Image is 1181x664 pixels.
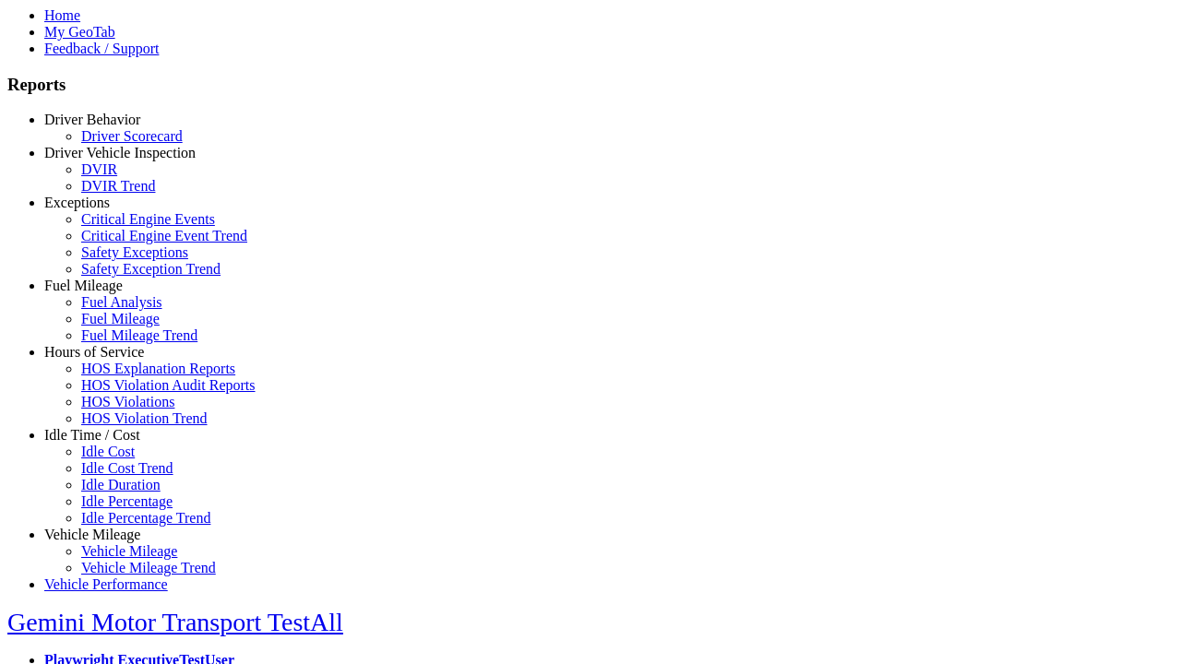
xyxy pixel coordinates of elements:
a: Safety Exceptions [81,244,188,260]
a: DVIR Trend [81,178,155,194]
a: HOS Violations [81,394,174,409]
a: Exceptions [44,195,110,210]
a: Fuel Analysis [81,294,162,310]
a: Hours of Service [44,344,144,360]
a: Vehicle Mileage [44,527,140,542]
a: Critical Engine Events [81,211,215,227]
a: Vehicle Performance [44,576,168,592]
a: Idle Cost [81,444,135,459]
a: Fuel Mileage [81,311,160,326]
a: Driver Vehicle Inspection [44,145,196,160]
a: Idle Time / Cost [44,427,140,443]
a: Home [44,7,80,23]
h3: Reports [7,75,1174,95]
a: Idle Cost Trend [81,460,173,476]
a: Safety Exception Trend [81,261,221,277]
a: Gemini Motor Transport TestAll [7,608,343,636]
a: HOS Violation Audit Reports [81,377,256,393]
a: Vehicle Mileage Trend [81,560,216,575]
a: Critical Engine Event Trend [81,228,247,243]
a: My GeoTab [44,24,115,40]
a: Idle Percentage [81,493,173,509]
a: DVIR [81,161,117,177]
a: Feedback / Support [44,41,159,56]
a: Fuel Mileage Trend [81,327,197,343]
a: Fuel Mileage [44,278,123,293]
a: HOS Explanation Reports [81,361,235,376]
a: Vehicle Mileage [81,543,177,559]
a: Driver Scorecard [81,128,183,144]
a: Idle Duration [81,477,161,492]
a: Driver Behavior [44,112,140,127]
a: HOS Violation Trend [81,410,208,426]
a: Idle Percentage Trend [81,510,210,526]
